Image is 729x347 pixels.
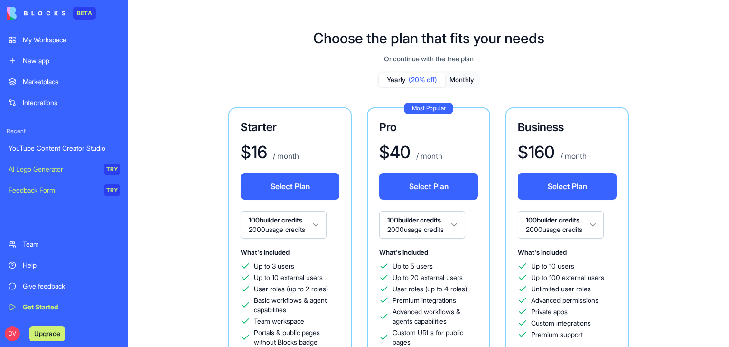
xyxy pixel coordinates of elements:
[393,261,433,271] span: Up to 5 users
[3,139,125,158] a: YouTube Content Creator Studio
[3,93,125,112] a: Integrations
[393,284,467,294] span: User roles (up to 4 roles)
[3,298,125,317] a: Get Started
[409,75,437,85] span: (20% off)
[7,7,65,20] img: logo
[393,296,456,305] span: Premium integrations
[73,7,96,20] div: BETA
[531,273,604,282] span: Up to 100 external users
[518,143,555,162] h1: $ 160
[254,317,304,326] span: Team workspace
[379,173,478,200] button: Select Plan
[7,7,96,20] a: BETA
[3,256,125,275] a: Help
[23,260,120,270] div: Help
[9,144,120,153] div: YouTube Content Creator Studio
[393,328,478,347] span: Custom URLs for public pages
[241,120,339,135] h3: Starter
[3,160,125,179] a: AI Logo GeneratorTRY
[104,184,120,196] div: TRY
[241,173,339,200] button: Select Plan
[3,181,125,200] a: Feedback FormTRY
[379,248,428,256] span: What's included
[559,150,587,162] p: / month
[3,51,125,70] a: New app
[5,326,20,341] span: DV
[531,296,598,305] span: Advanced permissions
[23,240,120,249] div: Team
[241,143,267,162] h1: $ 16
[447,54,474,64] span: free plan
[29,326,65,341] button: Upgrade
[254,296,339,315] span: Basic workflows & agent capabilities
[241,248,290,256] span: What's included
[414,150,442,162] p: / month
[518,120,617,135] h3: Business
[23,56,120,66] div: New app
[3,277,125,296] a: Give feedback
[384,54,445,64] span: Or continue with the
[445,73,478,87] button: Monthly
[531,307,568,317] span: Private apps
[531,318,591,328] span: Custom integrations
[393,273,463,282] span: Up to 20 external users
[29,328,65,338] a: Upgrade
[393,307,478,326] span: Advanced workflows & agents capabilities
[254,261,294,271] span: Up to 3 users
[3,30,125,49] a: My Workspace
[518,173,617,200] button: Select Plan
[254,284,328,294] span: User roles (up to 2 roles)
[3,235,125,254] a: Team
[531,284,591,294] span: Unlimited user roles
[379,73,445,87] button: Yearly
[254,328,339,347] span: Portals & public pages without Blocks badge
[379,143,411,162] h1: $ 40
[9,164,98,174] div: AI Logo Generator
[379,120,478,135] h3: Pro
[23,77,120,87] div: Marketplace
[404,103,453,114] div: Most Popular
[23,35,120,45] div: My Workspace
[3,127,125,135] span: Recent
[23,281,120,291] div: Give feedback
[531,330,583,339] span: Premium support
[254,273,323,282] span: Up to 10 external users
[271,150,299,162] p: / month
[313,29,544,47] h1: Choose the plan that fits your needs
[104,164,120,175] div: TRY
[23,98,120,107] div: Integrations
[9,185,98,195] div: Feedback Form
[531,261,574,271] span: Up to 10 users
[23,302,120,312] div: Get Started
[518,248,567,256] span: What's included
[3,72,125,91] a: Marketplace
